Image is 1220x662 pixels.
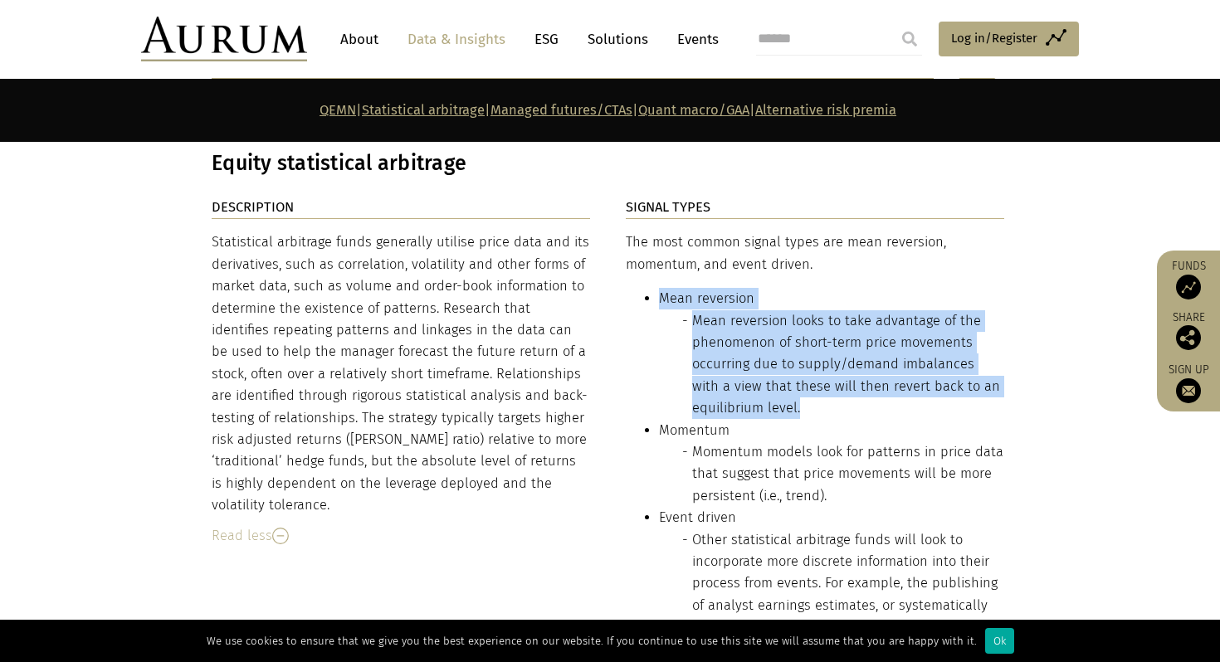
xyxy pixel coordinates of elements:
[985,628,1014,654] div: Ok
[659,420,1004,508] li: Momentum
[579,24,656,55] a: Solutions
[951,28,1037,48] span: Log in/Register
[1165,312,1212,350] div: Share
[755,102,896,118] a: Alternative risk premia
[212,199,294,215] strong: DESCRIPTION
[526,24,567,55] a: ESG
[692,310,1004,420] li: Mean reversion looks to take advantage of the phenomenon of short-term price movements occurring ...
[490,102,632,118] a: Managed futures/CTAs
[659,288,1004,419] li: Mean reversion
[212,231,590,516] div: Statistical arbitrage funds generally utilise price data and its derivatives, such as correlation...
[626,199,710,215] strong: SIGNAL TYPES
[1176,275,1201,299] img: Access Funds
[272,528,289,544] img: Read Less
[212,151,1004,176] h3: Equity statistical arbitrage
[399,24,514,55] a: Data & Insights
[669,24,719,55] a: Events
[141,17,307,61] img: Aurum
[362,102,485,118] a: Statistical arbitrage
[1165,363,1212,403] a: Sign up
[692,441,1004,507] li: Momentum models look for patterns in price data that suggest that price movements will be more pe...
[1176,378,1201,403] img: Sign up to our newsletter
[320,102,356,118] a: QEMN
[1165,259,1212,299] a: Funds
[320,102,896,118] strong: | | | |
[893,22,926,56] input: Submit
[212,525,590,547] div: Read less
[638,102,749,118] a: Quant macro/GAA
[1176,325,1201,350] img: Share this post
[332,24,387,55] a: About
[939,22,1079,56] a: Log in/Register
